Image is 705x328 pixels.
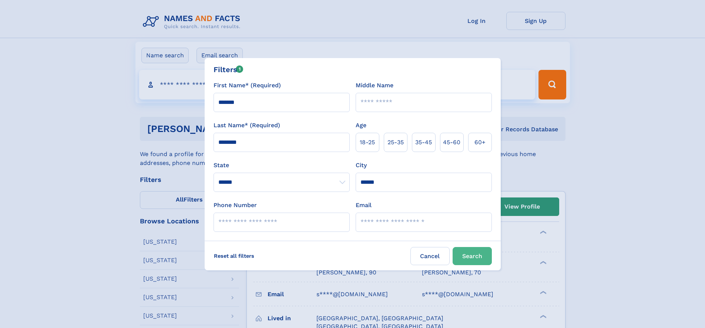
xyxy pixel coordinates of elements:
label: Age [356,121,366,130]
label: City [356,161,367,170]
label: Middle Name [356,81,393,90]
label: State [214,161,350,170]
span: 25‑35 [387,138,404,147]
label: First Name* (Required) [214,81,281,90]
span: 18‑25 [360,138,375,147]
label: Email [356,201,372,210]
div: Filters [214,64,244,75]
button: Search [453,247,492,265]
span: 60+ [474,138,486,147]
label: Phone Number [214,201,257,210]
label: Reset all filters [209,247,259,265]
label: Cancel [410,247,450,265]
span: 45‑60 [443,138,460,147]
label: Last Name* (Required) [214,121,280,130]
span: 35‑45 [415,138,432,147]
